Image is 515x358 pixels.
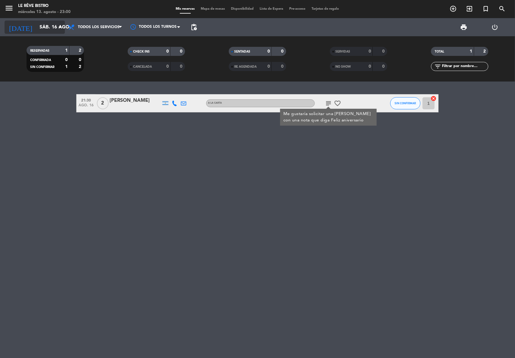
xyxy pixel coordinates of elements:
[133,65,152,68] span: CANCELADA
[435,50,444,53] span: TOTAL
[18,3,71,9] div: Le Rêve Bistro
[334,100,341,107] i: favorite_border
[281,49,285,53] strong: 0
[382,64,386,69] strong: 0
[482,5,490,12] i: turned_in_not
[78,103,94,110] span: ago. 16
[79,48,82,53] strong: 2
[382,49,386,53] strong: 0
[190,24,197,31] span: pending_actions
[173,7,198,11] span: Mis reservas
[257,7,286,11] span: Lista de Espera
[78,96,94,103] span: 21:30
[491,24,499,31] i: power_settings_new
[267,64,270,69] strong: 0
[335,65,351,68] span: NO SHOW
[30,49,50,52] span: RESERVADAS
[30,59,51,62] span: CONFIRMADA
[335,50,350,53] span: SERVIDAS
[180,64,184,69] strong: 0
[395,102,416,105] span: SIN CONFIRMAR
[470,49,472,53] strong: 1
[166,49,169,53] strong: 0
[30,66,54,69] span: SIN CONFIRMAR
[198,7,228,11] span: Mapa de mesas
[309,7,342,11] span: Tarjetas de regalo
[286,7,309,11] span: Pre-acceso
[65,58,68,62] strong: 0
[450,5,457,12] i: add_circle_outline
[5,21,37,34] i: [DATE]
[267,49,270,53] strong: 0
[18,9,71,15] div: miércoles 13. agosto - 23:00
[431,95,437,102] i: cancel
[5,4,14,15] button: menu
[78,25,120,29] span: Todos los servicios
[56,24,63,31] i: arrow_drop_down
[434,63,441,70] i: filter_list
[466,5,473,12] i: exit_to_app
[208,102,222,104] span: A LA CARTA
[479,18,510,36] div: LOG OUT
[166,64,169,69] strong: 0
[499,5,506,12] i: search
[441,63,488,70] input: Filtrar por nombre...
[79,58,82,62] strong: 0
[97,97,109,109] span: 2
[234,50,250,53] span: SENTADAS
[369,64,371,69] strong: 0
[484,49,487,53] strong: 2
[65,65,68,69] strong: 1
[65,48,68,53] strong: 1
[133,50,150,53] span: CHECK INS
[79,65,82,69] strong: 2
[460,24,468,31] span: print
[325,100,332,107] i: subject
[180,49,184,53] strong: 0
[281,64,285,69] strong: 0
[283,111,374,124] div: Me gustaría solicitar una [PERSON_NAME] con una nota que diga Feliz aniversario
[110,97,161,105] div: [PERSON_NAME]
[390,97,421,109] button: SIN CONFIRMAR
[5,4,14,13] i: menu
[228,7,257,11] span: Disponibilidad
[369,49,371,53] strong: 0
[234,65,257,68] span: RE AGENDADA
